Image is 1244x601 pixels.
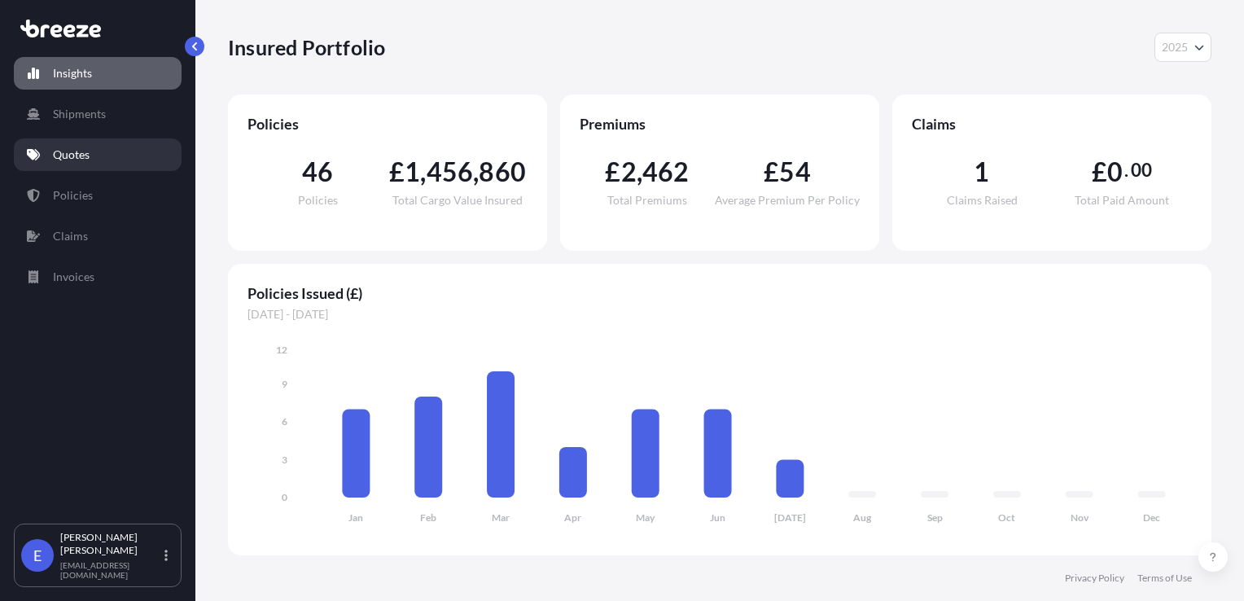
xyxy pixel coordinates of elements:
[564,511,581,524] tspan: Apr
[228,34,385,60] p: Insured Portfolio
[282,415,287,428] tspan: 6
[247,114,528,134] span: Policies
[53,65,92,81] p: Insights
[715,195,860,206] span: Average Premium Per Policy
[247,306,1192,322] span: [DATE] - [DATE]
[53,187,93,204] p: Policies
[427,159,474,185] span: 456
[405,159,420,185] span: 1
[853,511,872,524] tspan: Aug
[302,159,333,185] span: 46
[1065,572,1124,585] a: Privacy Policy
[276,344,287,356] tspan: 12
[492,511,510,524] tspan: Mar
[710,511,725,524] tspan: Jun
[282,491,287,503] tspan: 0
[60,560,161,580] p: [EMAIL_ADDRESS][DOMAIN_NAME]
[247,283,1192,303] span: Policies Issued (£)
[389,159,405,185] span: £
[420,159,426,185] span: ,
[53,147,90,163] p: Quotes
[637,159,642,185] span: ,
[605,159,620,185] span: £
[947,195,1018,206] span: Claims Raised
[348,511,363,524] tspan: Jan
[53,228,88,244] p: Claims
[1143,511,1160,524] tspan: Dec
[53,269,94,285] p: Invoices
[14,98,182,130] a: Shipments
[60,531,161,557] p: [PERSON_NAME] [PERSON_NAME]
[764,159,779,185] span: £
[636,511,655,524] tspan: May
[14,179,182,212] a: Policies
[621,159,637,185] span: 2
[14,138,182,171] a: Quotes
[1075,195,1169,206] span: Total Paid Amount
[974,159,989,185] span: 1
[420,511,436,524] tspan: Feb
[14,220,182,252] a: Claims
[282,378,287,390] tspan: 9
[1137,572,1192,585] a: Terms of Use
[53,106,106,122] p: Shipments
[1131,164,1152,177] span: 00
[779,159,810,185] span: 54
[14,261,182,293] a: Invoices
[1154,33,1211,62] button: Year Selector
[607,195,687,206] span: Total Premiums
[14,57,182,90] a: Insights
[392,195,523,206] span: Total Cargo Value Insured
[642,159,690,185] span: 462
[1071,511,1089,524] tspan: Nov
[1107,159,1123,185] span: 0
[774,511,806,524] tspan: [DATE]
[912,114,1192,134] span: Claims
[473,159,479,185] span: ,
[282,454,287,466] tspan: 3
[479,159,526,185] span: 860
[1092,159,1107,185] span: £
[998,511,1015,524] tspan: Oct
[1162,39,1188,55] span: 2025
[927,511,943,524] tspan: Sep
[1124,164,1128,177] span: .
[580,114,860,134] span: Premiums
[33,547,42,564] span: E
[298,195,338,206] span: Policies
